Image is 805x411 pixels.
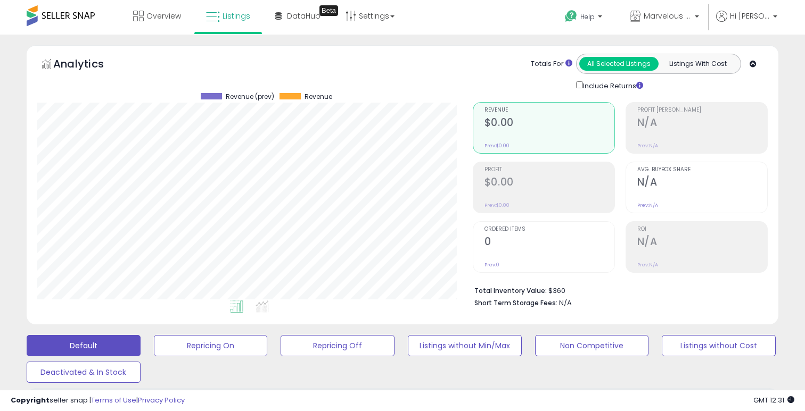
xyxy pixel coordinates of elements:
button: Deactivated & In Stock [27,362,141,383]
a: Privacy Policy [138,395,185,405]
span: Help [580,12,595,21]
small: Prev: N/A [637,202,658,208]
small: Prev: N/A [637,262,658,268]
h2: N/A [637,236,767,250]
a: Help [556,2,613,35]
span: ROI [637,227,767,232]
button: Default [27,335,141,356]
span: Revenue [484,107,614,113]
button: Repricing On [154,335,268,356]
span: Ordered Items [484,227,614,232]
h2: $0.00 [484,176,614,190]
span: Listings [223,11,250,21]
span: Overview [146,11,181,21]
small: Prev: 0 [484,262,499,268]
li: $360 [474,283,760,296]
div: Include Returns [568,79,656,91]
button: All Selected Listings [579,57,659,71]
span: Profit [PERSON_NAME] [637,107,767,113]
span: DataHub [287,11,321,21]
span: Profit [484,167,614,173]
h2: N/A [637,116,767,131]
small: Prev: $0.00 [484,202,510,208]
span: Marvelous Enterprises [644,11,692,21]
strong: Copyright [11,395,50,405]
small: Prev: N/A [637,142,658,149]
span: Revenue (prev) [226,93,274,100]
span: Revenue [305,93,332,100]
b: Total Inventory Value: [474,286,547,295]
h2: 0 [484,236,614,250]
h5: Analytics [53,56,125,74]
div: Totals For [531,59,572,69]
span: Hi [PERSON_NAME] [730,11,770,21]
span: Avg. Buybox Share [637,167,767,173]
a: Terms of Use [91,395,136,405]
button: Non Competitive [535,335,649,356]
div: seller snap | | [11,396,185,406]
small: Prev: $0.00 [484,142,510,149]
div: Tooltip anchor [319,5,338,16]
button: Listings without Min/Max [408,335,522,356]
span: N/A [559,298,572,308]
span: 2025-09-17 12:31 GMT [753,395,794,405]
button: Listings without Cost [662,335,776,356]
h2: $0.00 [484,116,614,131]
button: Listings With Cost [658,57,737,71]
b: Short Term Storage Fees: [474,298,557,307]
button: Repricing Off [281,335,395,356]
h2: N/A [637,176,767,190]
a: Hi [PERSON_NAME] [716,11,777,35]
i: Get Help [564,10,578,23]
